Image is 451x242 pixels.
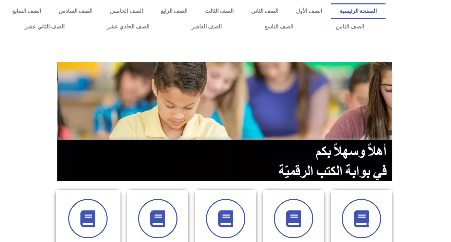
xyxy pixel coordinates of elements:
a: الصف الأول [287,3,331,19]
a: الصف العاشر [171,19,243,35]
a: الصف الثاني عشر [3,19,86,35]
a: الصف الثالث [196,3,242,19]
a: الصف الرابع [152,3,196,19]
a: الصف السابع [3,3,50,19]
a: الصف السادس [50,3,101,19]
a: الصف التاسع [243,19,314,35]
a: الصف الخامس [101,3,152,19]
a: الصفحة الرئيسية [331,3,386,19]
a: الصف الثامن [314,19,385,35]
a: الصف الثاني [242,3,287,19]
a: الصف الحادي عشر [86,19,170,35]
